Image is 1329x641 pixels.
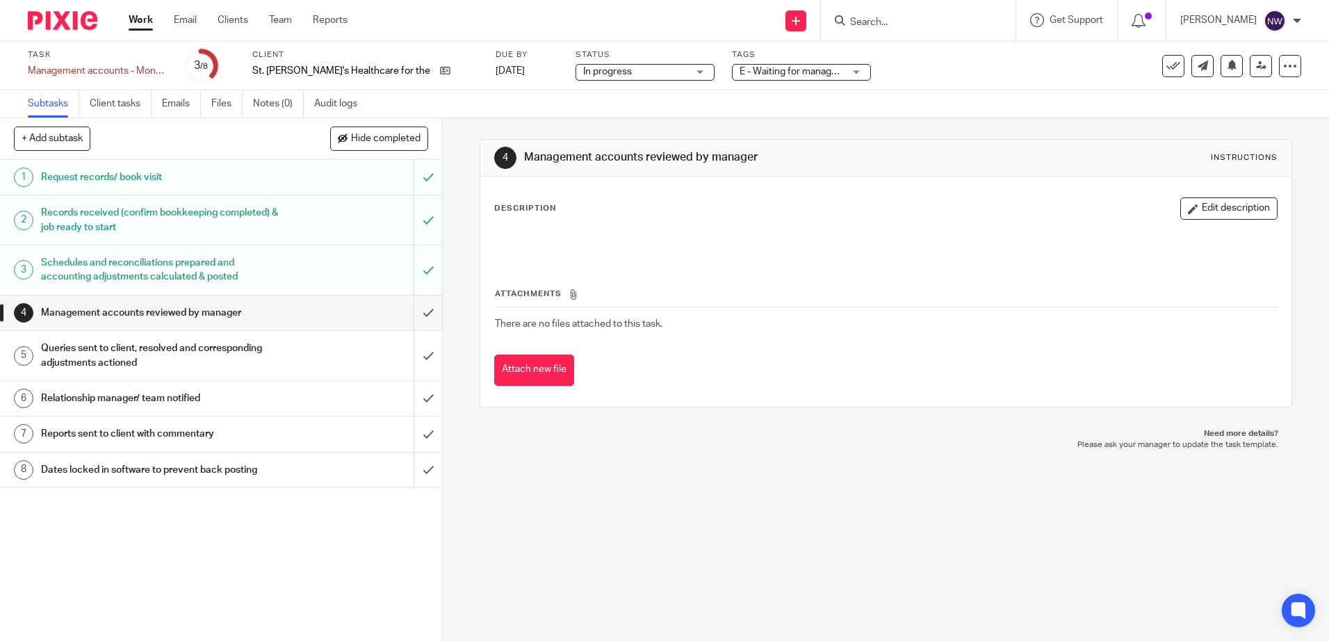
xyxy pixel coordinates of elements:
[1050,15,1103,25] span: Get Support
[494,355,574,386] button: Attach new file
[129,13,153,27] a: Work
[524,150,915,165] h1: Management accounts reviewed by manager
[41,423,280,444] h1: Reports sent to client with commentary
[253,90,304,117] a: Notes (0)
[252,64,433,78] p: St. [PERSON_NAME]'s Healthcare for the Clergy
[41,460,280,480] h1: Dates locked in software to prevent back posting
[41,202,280,238] h1: Records received (confirm bookkeeping completed) & job ready to start
[90,90,152,117] a: Client tasks
[14,460,33,480] div: 8
[1211,152,1278,163] div: Instructions
[41,302,280,323] h1: Management accounts reviewed by manager
[200,63,208,70] small: /8
[314,90,368,117] a: Audit logs
[583,67,632,76] span: In progress
[211,90,243,117] a: Files
[41,338,280,373] h1: Queries sent to client, resolved and corresponding adjustments actioned
[194,58,208,74] div: 3
[14,389,33,408] div: 6
[330,127,428,150] button: Hide completed
[28,11,97,30] img: Pixie
[1180,13,1257,27] p: [PERSON_NAME]
[41,388,280,409] h1: Relationship manager/ team notified
[849,17,974,29] input: Search
[496,66,525,76] span: [DATE]
[218,13,248,27] a: Clients
[495,319,662,329] span: There are no files attached to this task.
[495,290,562,298] span: Attachments
[496,49,558,60] label: Due by
[576,49,715,60] label: Status
[28,49,167,60] label: Task
[740,67,911,76] span: E - Waiting for manager review/approval
[28,64,167,78] div: Management accounts - Monthly
[269,13,292,27] a: Team
[313,13,348,27] a: Reports
[494,428,1278,439] p: Need more details?
[14,127,90,150] button: + Add subtask
[162,90,201,117] a: Emails
[494,439,1278,451] p: Please ask your manager to update the task template.
[1264,10,1286,32] img: svg%3E
[14,424,33,444] div: 7
[14,211,33,230] div: 2
[14,168,33,187] div: 1
[41,167,280,188] h1: Request records/ book visit
[174,13,197,27] a: Email
[14,303,33,323] div: 4
[351,133,421,145] span: Hide completed
[252,49,478,60] label: Client
[28,90,79,117] a: Subtasks
[14,346,33,366] div: 5
[1180,197,1278,220] button: Edit description
[732,49,871,60] label: Tags
[41,252,280,288] h1: Schedules and reconciliations prepared and accounting adjustments calculated & posted
[14,260,33,279] div: 3
[494,147,516,169] div: 4
[494,203,556,214] p: Description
